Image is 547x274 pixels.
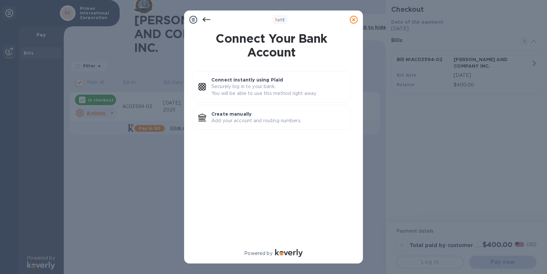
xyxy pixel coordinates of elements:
p: Powered by [244,250,272,257]
h1: Connect Your Bank Account [190,32,353,59]
span: 1 [275,17,277,22]
img: Logo [275,249,303,257]
p: Securely log in to your bank. You will be able to use this method right away. [211,83,345,97]
b: of 3 [275,17,285,22]
p: Create manually [211,111,345,117]
p: Connect instantly using Plaid [211,77,345,83]
p: Add your account and routing numbers. [211,117,345,124]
